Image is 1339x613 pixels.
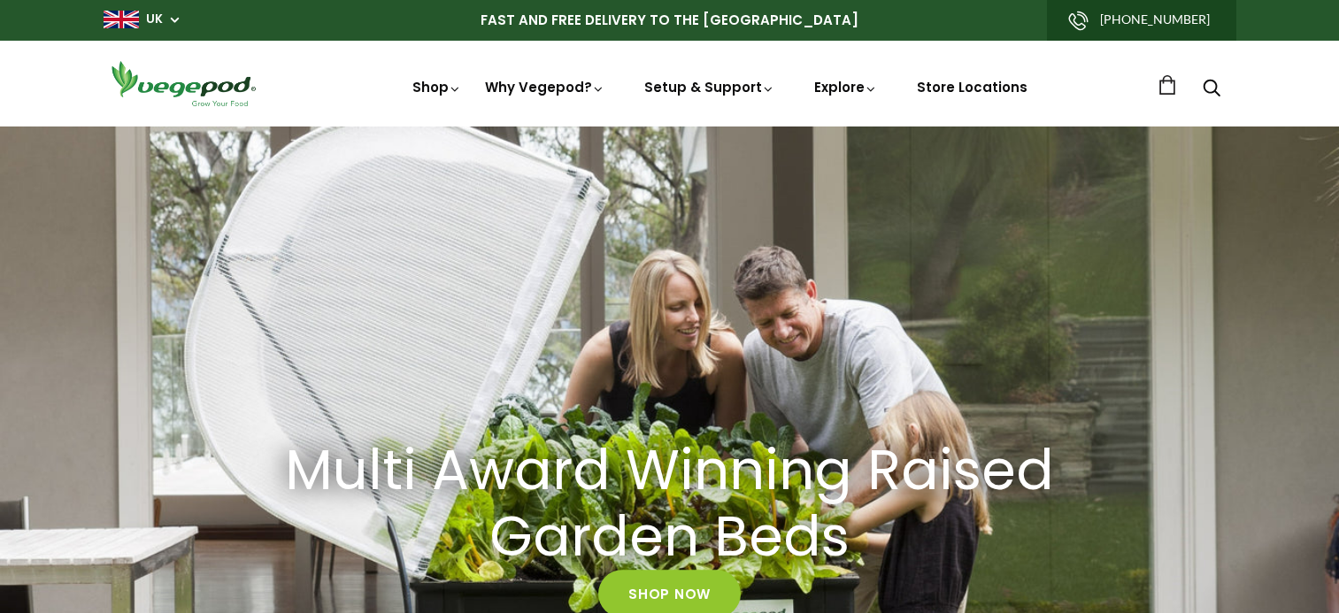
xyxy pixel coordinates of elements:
[412,78,462,96] a: Shop
[104,58,263,109] img: Vegepod
[146,11,163,28] a: UK
[104,11,139,28] img: gb_large.png
[272,438,1068,571] h2: Multi Award Winning Raised Garden Beds
[250,438,1090,571] a: Multi Award Winning Raised Garden Beds
[917,78,1027,96] a: Store Locations
[485,78,605,96] a: Why Vegepod?
[1203,80,1220,99] a: Search
[644,78,775,96] a: Setup & Support
[814,78,878,96] a: Explore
